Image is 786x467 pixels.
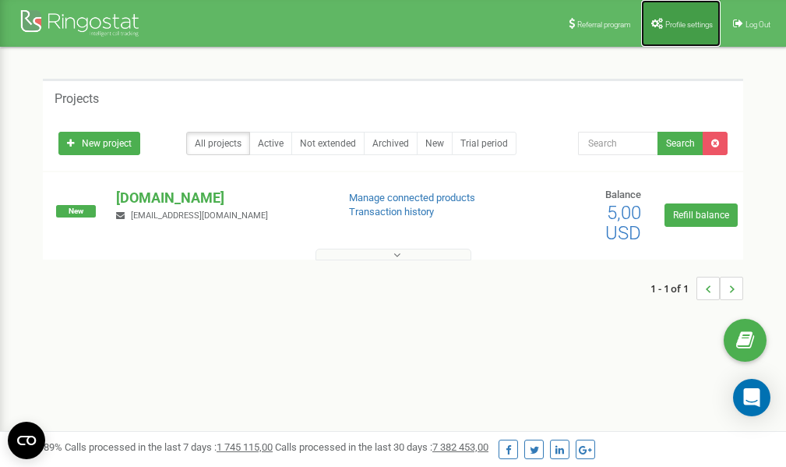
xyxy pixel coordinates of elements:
[186,132,250,155] a: All projects
[116,188,323,208] p: [DOMAIN_NAME]
[452,132,516,155] a: Trial period
[664,203,738,227] a: Refill balance
[650,277,696,300] span: 1 - 1 of 1
[364,132,418,155] a: Archived
[578,132,658,155] input: Search
[733,379,770,416] div: Open Intercom Messenger
[417,132,453,155] a: New
[657,132,703,155] button: Search
[577,20,631,29] span: Referral program
[8,422,45,459] button: Open CMP widget
[291,132,365,155] a: Not extended
[349,206,434,218] a: Transaction history
[605,189,641,200] span: Balance
[131,211,268,221] span: [EMAIL_ADDRESS][DOMAIN_NAME]
[58,132,140,155] a: New project
[249,132,292,155] a: Active
[275,441,488,453] span: Calls processed in the last 30 days :
[745,20,770,29] span: Log Out
[55,92,99,106] h5: Projects
[349,192,475,203] a: Manage connected products
[650,261,743,316] nav: ...
[605,202,641,244] span: 5,00 USD
[65,441,273,453] span: Calls processed in the last 7 days :
[217,441,273,453] u: 1 745 115,00
[432,441,488,453] u: 7 382 453,00
[665,20,713,29] span: Profile settings
[56,205,96,218] span: New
